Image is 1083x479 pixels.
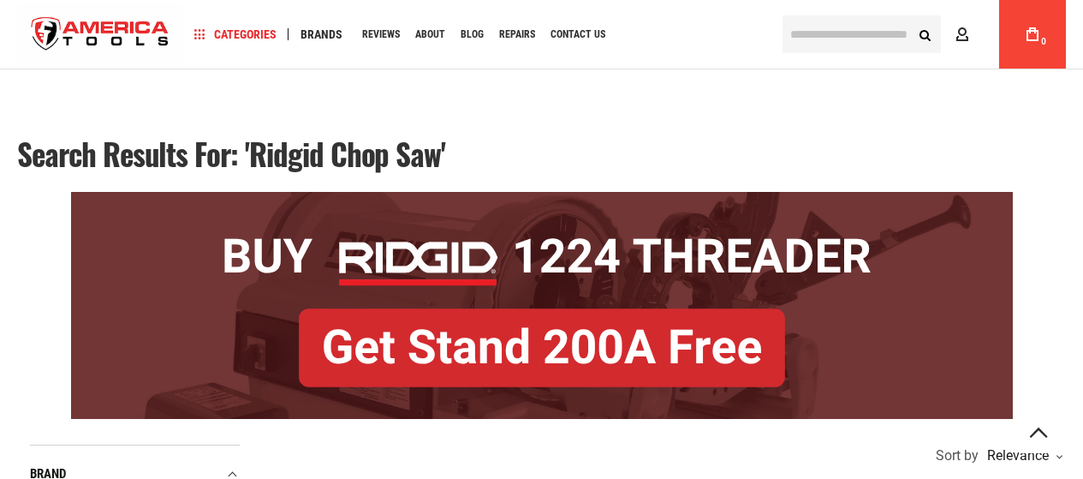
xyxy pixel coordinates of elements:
[499,29,535,39] span: Repairs
[408,23,453,46] a: About
[415,29,445,39] span: About
[293,23,350,46] a: Brands
[187,23,284,46] a: Categories
[908,18,941,51] button: Search
[301,28,342,40] span: Brands
[936,449,979,463] span: Sort by
[17,131,445,176] span: Search results for: 'ridgid chop saw'
[453,23,491,46] a: Blog
[71,192,1013,205] a: BOGO: Buy RIDGID® 1224 Threader, Get Stand 200A Free!
[1041,37,1046,46] span: 0
[71,192,1013,419] img: BOGO: Buy RIDGID® 1224 Threader, Get Stand 200A Free!
[491,23,543,46] a: Repairs
[354,23,408,46] a: Reviews
[543,23,613,46] a: Contact Us
[194,28,277,40] span: Categories
[983,449,1062,463] div: Relevance
[17,3,183,67] a: store logo
[362,29,400,39] span: Reviews
[17,3,183,67] img: America Tools
[461,29,484,39] span: Blog
[550,29,605,39] span: Contact Us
